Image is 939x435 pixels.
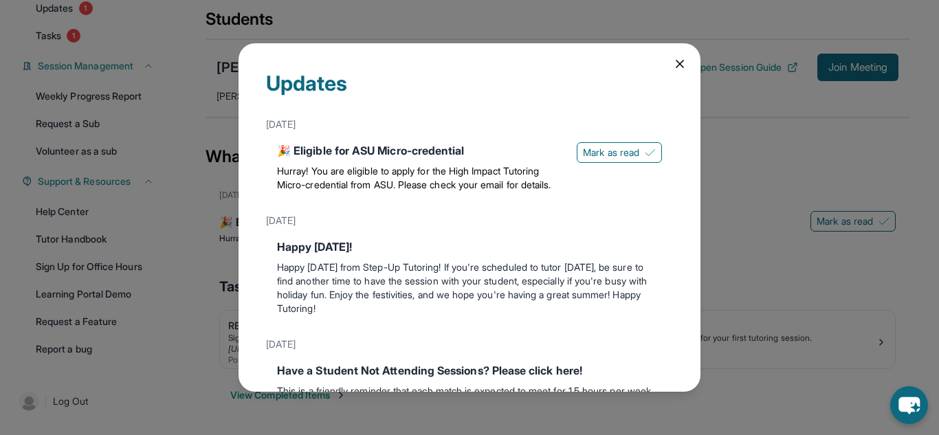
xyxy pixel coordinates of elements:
span: Mark as read [583,146,639,159]
div: [DATE] [266,332,673,357]
div: Have a Student Not Attending Sessions? Please click here! [277,362,662,379]
div: Updates [266,71,673,112]
button: chat-button [890,386,928,424]
div: 🎉 Eligible for ASU Micro-credential [277,142,566,159]
span: Hurray! You are eligible to apply for the High Impact Tutoring Micro-credential from ASU. Please ... [277,165,551,190]
img: Mark as read [645,147,656,158]
div: [DATE] [266,208,673,233]
div: [DATE] [266,112,673,137]
p: Happy [DATE] from Step-Up Tutoring! If you're scheduled to tutor [DATE], be sure to find another ... [277,260,662,315]
div: Happy [DATE]! [277,238,662,255]
button: Mark as read [577,142,662,163]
